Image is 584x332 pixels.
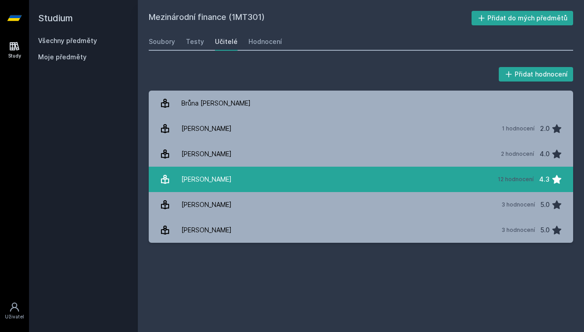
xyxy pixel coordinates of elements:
[149,33,175,51] a: Soubory
[502,125,535,132] div: 1 hodnocení
[8,53,21,59] div: Study
[149,116,573,141] a: [PERSON_NAME] 1 hodnocení 2.0
[215,33,238,51] a: Učitelé
[501,226,535,234] div: 3 hodnocení
[498,176,534,183] div: 12 hodnocení
[2,36,27,64] a: Study
[5,313,24,320] div: Uživatel
[2,297,27,325] a: Uživatel
[149,91,573,116] a: Brůna [PERSON_NAME]
[540,120,550,138] div: 2.0
[501,201,535,208] div: 3 hodnocení
[539,170,550,188] div: 4.3
[186,33,204,51] a: Testy
[149,217,573,243] a: [PERSON_NAME] 3 hodnocení 5.0
[149,167,573,192] a: [PERSON_NAME] 12 hodnocení 4.3
[38,53,87,62] span: Moje předměty
[501,150,534,158] div: 2 hodnocení
[149,141,573,167] a: [PERSON_NAME] 2 hodnocení 4.0
[181,170,232,188] div: [PERSON_NAME]
[248,33,282,51] a: Hodnocení
[181,196,232,214] div: [PERSON_NAME]
[38,37,97,44] a: Všechny předměty
[149,11,472,25] h2: Mezinárodní finance (1MT301)
[149,37,175,46] div: Soubory
[149,192,573,217] a: [PERSON_NAME] 3 hodnocení 5.0
[181,145,232,163] div: [PERSON_NAME]
[215,37,238,46] div: Učitelé
[248,37,282,46] div: Hodnocení
[181,120,232,138] div: [PERSON_NAME]
[181,94,251,112] div: Brůna [PERSON_NAME]
[499,67,574,82] button: Přidat hodnocení
[181,221,232,239] div: [PERSON_NAME]
[540,221,550,239] div: 5.0
[186,37,204,46] div: Testy
[472,11,574,25] button: Přidat do mých předmětů
[540,145,550,163] div: 4.0
[540,196,550,214] div: 5.0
